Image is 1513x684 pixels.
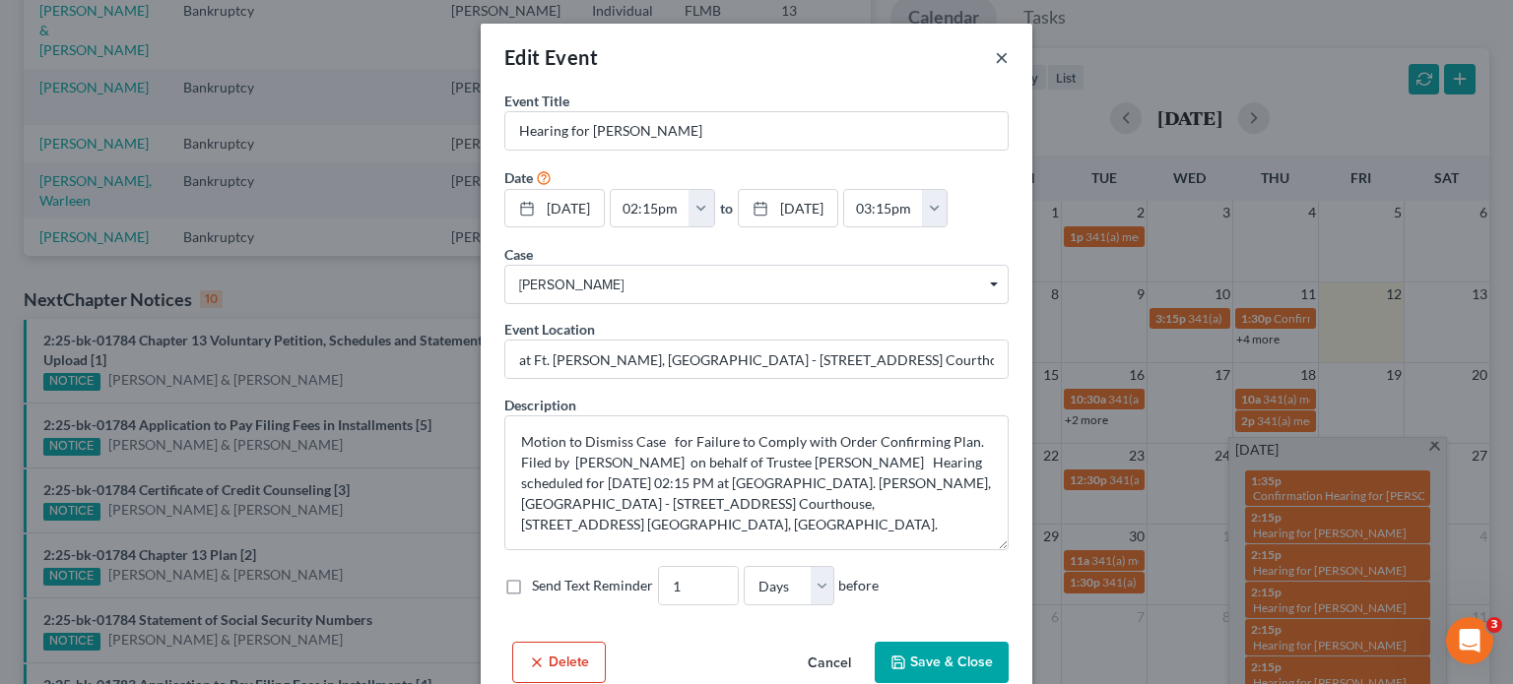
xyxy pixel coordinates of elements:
span: Select box activate [504,265,1009,304]
input: -- : -- [844,190,923,227]
input: Enter location... [505,341,1008,378]
label: Date [504,167,533,188]
span: 3 [1486,617,1502,633]
label: Description [504,395,576,415]
label: to [720,198,733,218]
button: Delete [512,642,606,683]
a: [DATE] [739,190,837,227]
button: Cancel [792,644,867,683]
input: -- [659,567,738,604]
span: Edit Event [504,45,598,69]
iframe: Intercom live chat [1446,617,1493,664]
span: Event Title [504,93,569,109]
label: Send Text Reminder [532,576,653,595]
label: Event Location [504,319,595,340]
input: -- : -- [611,190,690,227]
a: [DATE] [505,190,604,227]
span: before [838,576,879,595]
label: Case [504,244,533,265]
input: Enter event name... [505,112,1008,150]
button: Save & Close [875,642,1009,683]
button: × [995,45,1009,69]
span: [PERSON_NAME] [519,275,994,295]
